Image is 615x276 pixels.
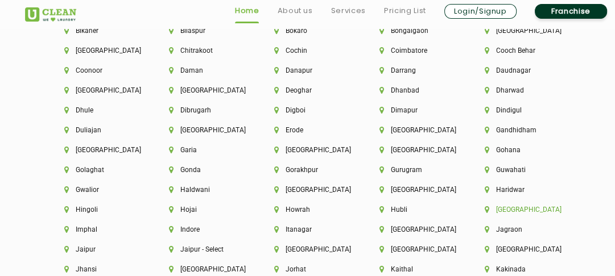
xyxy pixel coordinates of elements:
[235,4,259,18] a: Home
[169,265,236,273] li: [GEOGRAPHIC_DATA]
[485,27,551,35] li: [GEOGRAPHIC_DATA]
[64,225,131,233] li: Imphal
[274,186,341,194] li: [GEOGRAPHIC_DATA]
[169,86,236,94] li: [GEOGRAPHIC_DATA]
[274,146,341,154] li: [GEOGRAPHIC_DATA]
[485,126,551,134] li: Gandhidham
[169,166,236,174] li: Gonda
[64,206,131,214] li: Hingoli
[64,106,131,114] li: Dhule
[274,86,341,94] li: Deoghar
[379,225,446,233] li: [GEOGRAPHIC_DATA]
[485,146,551,154] li: Gohana
[64,265,131,273] li: Jhansi
[169,126,236,134] li: [GEOGRAPHIC_DATA]
[169,106,236,114] li: Dibrugarh
[485,106,551,114] li: Dindigul
[485,166,551,174] li: Guwahati
[379,106,446,114] li: Dimapur
[485,265,551,273] li: Kakinada
[485,206,551,214] li: [GEOGRAPHIC_DATA]
[64,245,131,253] li: Jaipur
[274,66,341,74] li: Danapur
[379,146,446,154] li: [GEOGRAPHIC_DATA]
[64,166,131,174] li: Golaghat
[379,245,446,253] li: [GEOGRAPHIC_DATA]
[274,126,341,134] li: Erode
[25,7,76,22] img: UClean Laundry and Dry Cleaning
[64,126,131,134] li: Duliajan
[379,27,446,35] li: Bongaigaon
[485,225,551,233] li: Jagraon
[64,146,131,154] li: [GEOGRAPHIC_DATA]
[169,47,236,55] li: Chitrakoot
[274,166,341,174] li: Gorakhpur
[274,206,341,214] li: Howrah
[444,4,517,19] a: Login/Signup
[169,27,236,35] li: Bilaspur
[64,27,131,35] li: Bikaner
[274,245,341,253] li: [GEOGRAPHIC_DATA]
[64,47,131,55] li: [GEOGRAPHIC_DATA]
[169,186,236,194] li: Haldwani
[485,86,551,94] li: Dharwad
[379,47,446,55] li: Coimbatore
[331,4,366,18] a: Services
[485,66,551,74] li: Daudnagar
[169,206,236,214] li: Hojai
[169,245,236,253] li: Jaipur - Select
[274,106,341,114] li: Digboi
[169,66,236,74] li: Daman
[379,265,446,273] li: Kaithal
[379,166,446,174] li: Gurugram
[274,225,341,233] li: Itanagar
[64,186,131,194] li: Gwalior
[379,86,446,94] li: Dhanbad
[274,265,341,273] li: Jorhat
[169,225,236,233] li: Indore
[274,27,341,35] li: Bokaro
[379,66,446,74] li: Darrang
[277,4,312,18] a: About us
[384,4,426,18] a: Pricing List
[485,186,551,194] li: Haridwar
[379,206,446,214] li: Hubli
[64,86,131,94] li: [GEOGRAPHIC_DATA]
[485,47,551,55] li: Cooch Behar
[379,126,446,134] li: [GEOGRAPHIC_DATA]
[64,66,131,74] li: Coonoor
[169,146,236,154] li: Garia
[274,47,341,55] li: Cochin
[485,245,551,253] li: [GEOGRAPHIC_DATA]
[379,186,446,194] li: [GEOGRAPHIC_DATA]
[535,4,607,19] a: Franchise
